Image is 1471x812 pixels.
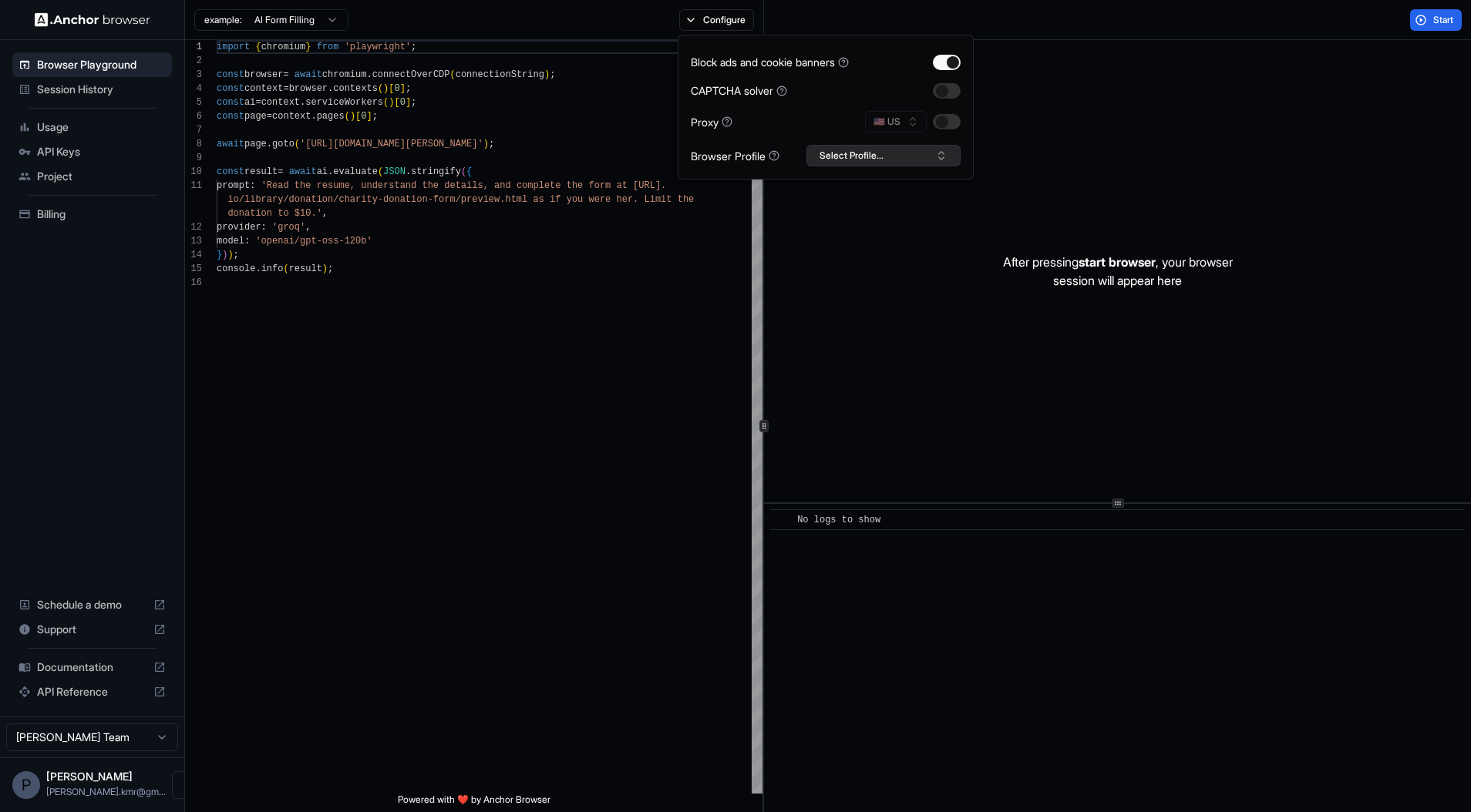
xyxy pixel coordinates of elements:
div: API Reference [12,679,172,704]
span: Browser Playground [37,57,166,72]
span: ; [328,263,333,274]
span: . [328,166,333,177]
span: . [300,97,305,108]
span: = [278,166,283,177]
img: Anchor Logo [35,12,150,27]
span: Usage [37,119,166,135]
span: ) [322,263,328,274]
span: [ [394,97,399,108]
span: Prabhat Kumar [46,770,133,783]
span: 'Read the resume, understand the details, and comp [261,180,539,191]
span: = [283,69,288,80]
span: { [466,166,472,177]
span: ) [483,139,489,149]
span: ) [350,111,355,122]
span: . [406,166,411,177]
span: chromium [322,69,367,80]
span: await [289,166,317,177]
span: chromium [261,42,306,52]
span: 'playwright' [345,42,411,52]
span: import [217,42,250,52]
span: ; [489,139,494,149]
span: 0 [394,83,399,94]
span: ; [234,250,239,260]
span: Start [1433,14,1455,26]
span: example: [204,14,242,26]
span: Documentation [37,659,147,675]
div: 13 [185,234,202,248]
span: ] [406,97,411,108]
span: donation to $10.' [227,208,321,219]
span: 0 [400,97,406,108]
span: const [217,111,244,122]
span: } [217,250,222,260]
span: . [255,263,261,274]
p: After pressing , your browser session will appear here [1003,253,1233,290]
span: : [261,222,267,233]
div: 3 [185,68,202,82]
span: provider [217,222,261,233]
span: . [328,83,333,94]
div: 14 [185,248,202,262]
span: API Keys [37,144,166,159]
div: Browser Profile [691,148,779,164]
span: = [267,111,272,122]
div: 1 [185,40,202,54]
span: browser [289,83,328,94]
span: lete the form at [URL]. [539,180,667,191]
span: Billing [37,206,166,222]
span: page [244,139,267,149]
div: Support [12,617,172,642]
button: Start [1410,9,1462,31]
span: ; [550,69,555,80]
span: ; [372,111,378,122]
div: Usage [12,115,172,139]
span: goto [272,139,295,149]
span: . [267,139,272,149]
span: , [322,208,328,219]
div: 5 [185,96,202,109]
span: 0 [361,111,366,122]
span: const [217,166,244,177]
span: ( [378,166,383,177]
div: 11 [185,179,202,193]
button: Open menu [172,771,200,799]
span: ( [345,111,350,122]
span: await [295,69,322,80]
div: 7 [185,123,202,137]
span: ( [450,69,456,80]
span: = [283,83,288,94]
div: Schedule a demo [12,592,172,617]
div: Documentation [12,655,172,679]
span: connectionString [456,69,544,80]
span: context [244,83,283,94]
div: 4 [185,82,202,96]
span: . [311,111,316,122]
span: ​ [778,512,786,528]
div: 8 [185,137,202,151]
span: ) [389,97,394,108]
div: 6 [185,109,202,123]
span: await [217,139,244,149]
div: 15 [185,262,202,276]
span: serviceWorkers [305,97,383,108]
span: ) [227,250,233,260]
span: contexts [333,83,378,94]
span: result [289,263,322,274]
span: page [244,111,267,122]
span: = [255,97,261,108]
div: Billing [12,202,172,226]
div: 12 [185,220,202,234]
span: ; [411,97,416,108]
span: ) [544,69,550,80]
span: ) [383,83,389,94]
span: [ [355,111,361,122]
span: prabhat.kmr@gmail.com [46,786,166,797]
span: context [272,111,311,122]
span: console [217,263,255,274]
span: result [244,166,278,177]
span: ] [366,111,372,122]
div: CAPTCHA solver [691,82,787,99]
span: 'groq' [272,222,305,233]
span: from [317,42,339,52]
